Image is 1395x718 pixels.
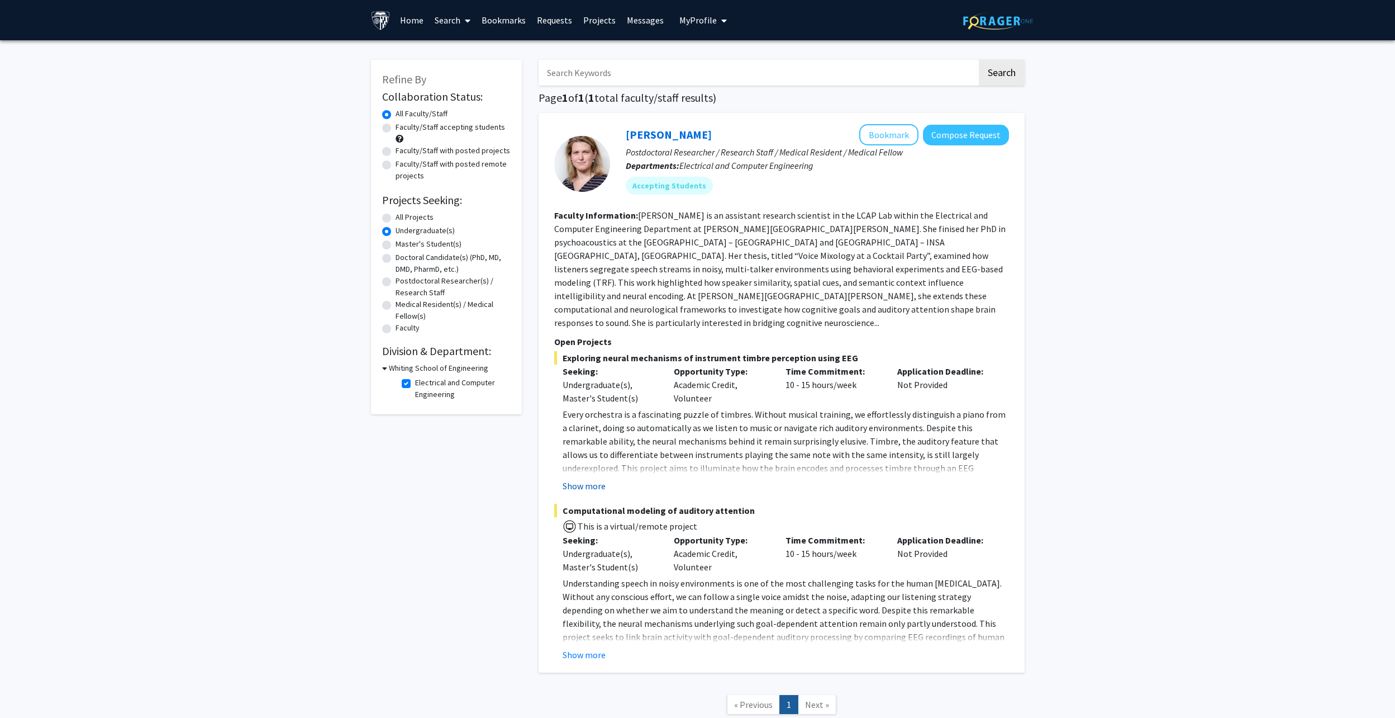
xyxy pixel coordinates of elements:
span: 1 [588,91,594,105]
span: Refine By [382,72,426,86]
div: Not Provided [889,365,1001,405]
input: Search Keywords [539,60,977,86]
span: 1 [578,91,584,105]
label: Master's Student(s) [396,238,461,250]
fg-read-more: [PERSON_NAME] is an assistant research scientist in the LCAP Lab within the Electrical and Comput... [554,210,1006,328]
p: Every orchestra is a fascinating puzzle of timbres. Without musical training, we effortlessly dis... [563,408,1009,515]
mat-chip: Accepting Students [626,177,713,195]
button: Show more [563,479,606,493]
p: Understanding speech in noisy environments is one of the most challenging tasks for the human [ME... [563,577,1009,697]
div: Undergraduate(s), Master's Student(s) [563,547,658,574]
label: Faculty/Staff accepting students [396,121,505,133]
label: Faculty/Staff with posted projects [396,145,510,157]
a: Messages [621,1,669,40]
label: Medical Resident(s) / Medical Fellow(s) [396,299,511,322]
h2: Projects Seeking: [382,193,511,207]
p: Seeking: [563,365,658,378]
h2: Division & Department: [382,344,511,358]
div: 10 - 15 hours/week [777,533,889,574]
label: Doctoral Candidate(s) (PhD, MD, DMD, PharmD, etc.) [396,252,511,275]
b: Faculty Information: [554,210,638,221]
img: Johns Hopkins University Logo [371,11,391,30]
a: Previous Page [727,695,780,715]
div: Academic Credit, Volunteer [665,365,777,405]
a: [PERSON_NAME] [626,127,712,141]
a: Projects [578,1,621,40]
span: Computational modeling of auditory attention [554,504,1009,517]
p: Application Deadline: [897,365,992,378]
p: Opportunity Type: [674,365,769,378]
img: ForagerOne Logo [963,12,1033,30]
h2: Collaboration Status: [382,90,511,103]
span: 1 [562,91,568,105]
button: Add Moira-Phoebe Huet to Bookmarks [859,124,918,145]
button: Search [979,60,1025,86]
a: Requests [531,1,578,40]
div: Not Provided [889,533,1001,574]
button: Compose Request to Moira-Phoebe Huet [923,125,1009,145]
h3: Whiting School of Engineering [389,362,488,374]
a: 1 [779,695,798,715]
div: Academic Credit, Volunteer [665,533,777,574]
p: Open Projects [554,335,1009,348]
p: Postdoctoral Researcher / Research Staff / Medical Resident / Medical Fellow [626,145,1009,159]
label: Undergraduate(s) [396,225,455,237]
a: Search [429,1,476,40]
span: This is a virtual/remote project [577,521,697,532]
label: Faculty [396,322,420,334]
span: My Profile [679,15,717,26]
a: Next Page [798,695,836,715]
label: Electrical and Computer Engineering [415,377,508,400]
a: Home [394,1,429,40]
p: Application Deadline: [897,533,992,547]
label: All Projects [396,211,434,223]
p: Time Commitment: [785,365,880,378]
div: Undergraduate(s), Master's Student(s) [563,378,658,405]
div: 10 - 15 hours/week [777,365,889,405]
iframe: Chat [8,668,47,710]
label: Faculty/Staff with posted remote projects [396,158,511,182]
button: Show more [563,648,606,662]
h1: Page of ( total faculty/staff results) [539,91,1025,105]
span: Electrical and Computer Engineering [679,160,813,171]
span: « Previous [734,699,773,710]
span: Exploring neural mechanisms of instrument timbre perception using EEG [554,351,1009,365]
p: Time Commitment: [785,533,880,547]
span: Next » [805,699,829,710]
label: Postdoctoral Researcher(s) / Research Staff [396,275,511,299]
p: Seeking: [563,533,658,547]
label: All Faculty/Staff [396,108,447,120]
p: Opportunity Type: [674,533,769,547]
b: Departments: [626,160,679,171]
a: Bookmarks [476,1,531,40]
